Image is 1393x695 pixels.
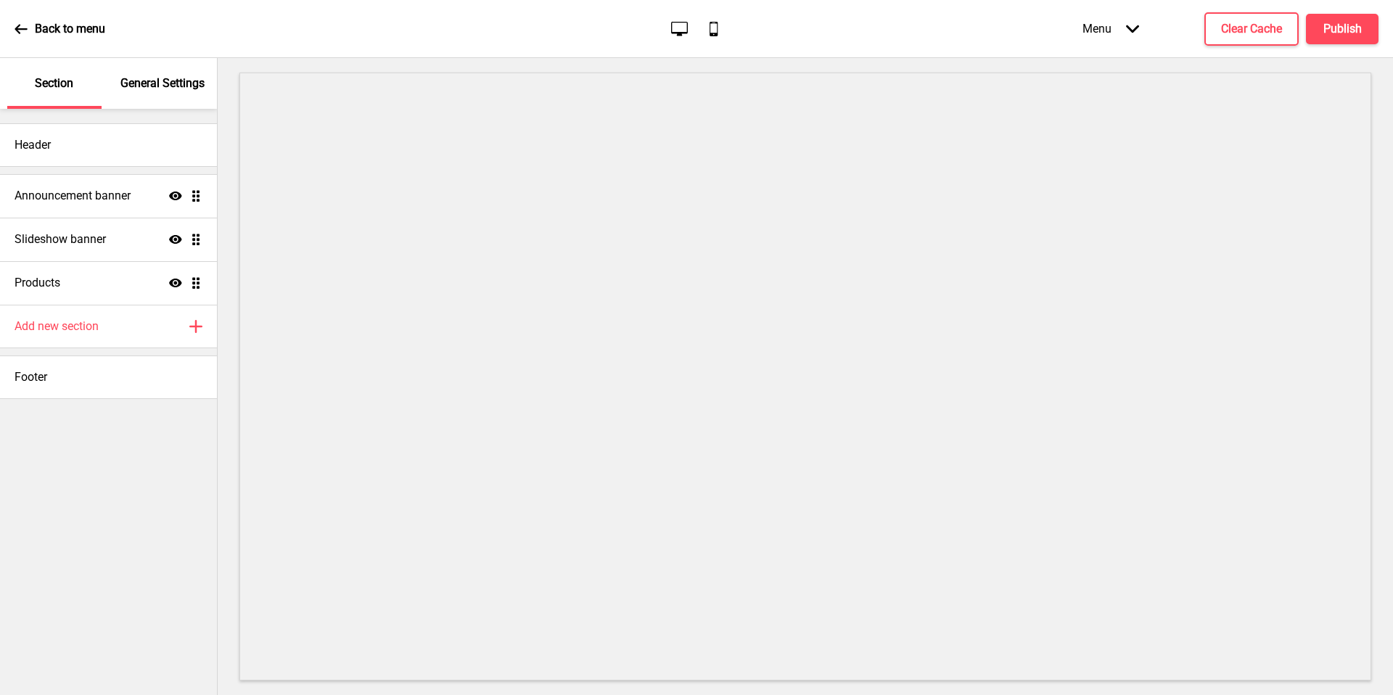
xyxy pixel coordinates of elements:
button: Publish [1306,14,1378,44]
h4: Clear Cache [1221,21,1282,37]
button: Clear Cache [1204,12,1299,46]
p: General Settings [120,75,205,91]
h4: Publish [1323,21,1362,37]
h4: Announcement banner [15,188,131,204]
h4: Products [15,275,60,291]
div: Menu [1068,7,1154,50]
a: Back to menu [15,9,105,49]
h4: Footer [15,369,47,385]
p: Section [35,75,73,91]
h4: Header [15,137,51,153]
p: Back to menu [35,21,105,37]
h4: Slideshow banner [15,231,106,247]
h4: Add new section [15,318,99,334]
